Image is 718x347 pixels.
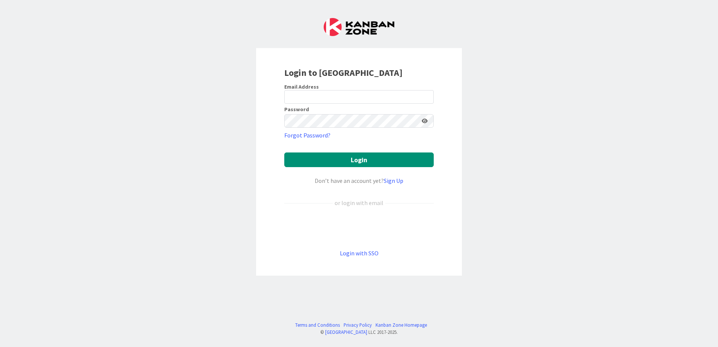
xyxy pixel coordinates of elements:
iframe: Sign in with Google Button [281,220,437,236]
a: [GEOGRAPHIC_DATA] [325,329,367,335]
img: Kanban Zone [324,18,394,36]
button: Login [284,152,434,167]
b: Login to [GEOGRAPHIC_DATA] [284,67,403,78]
a: Forgot Password? [284,131,330,140]
label: Password [284,107,309,112]
div: © LLC 2017- 2025 . [291,329,427,336]
a: Privacy Policy [344,321,372,329]
a: Terms and Conditions [295,321,340,329]
label: Email Address [284,83,319,90]
div: Don’t have an account yet? [284,176,434,185]
div: or login with email [333,198,385,207]
a: Login with SSO [340,249,379,257]
a: Sign Up [384,177,403,184]
a: Kanban Zone Homepage [376,321,427,329]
